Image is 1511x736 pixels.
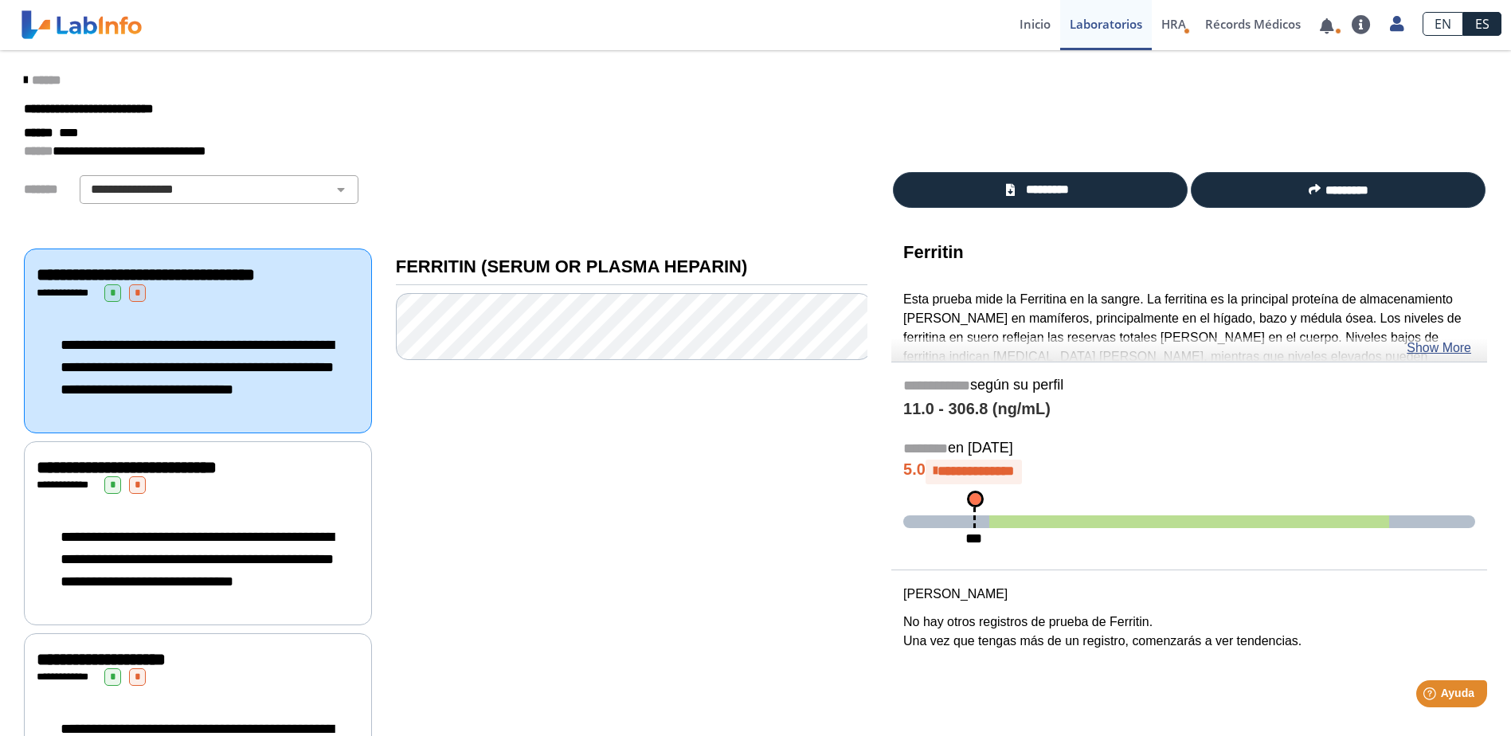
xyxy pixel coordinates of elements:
[1423,12,1463,36] a: EN
[903,585,1475,604] p: [PERSON_NAME]
[903,290,1475,405] p: Esta prueba mide la Ferritina en la sangre. La ferritina es la principal proteína de almacenamien...
[1407,339,1471,358] a: Show More
[1161,16,1186,32] span: HRA
[1369,674,1493,718] iframe: Help widget launcher
[903,613,1475,651] p: No hay otros registros de prueba de Ferritin. Una vez que tengas más de un registro, comenzarás a...
[903,460,1475,483] h4: 5.0
[903,440,1475,458] h5: en [DATE]
[396,256,748,276] b: FERRITIN (SERUM OR PLASMA HEPARIN)
[903,377,1475,395] h5: según su perfil
[903,400,1475,419] h4: 11.0 - 306.8 (ng/mL)
[903,242,964,262] b: Ferritin
[1463,12,1501,36] a: ES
